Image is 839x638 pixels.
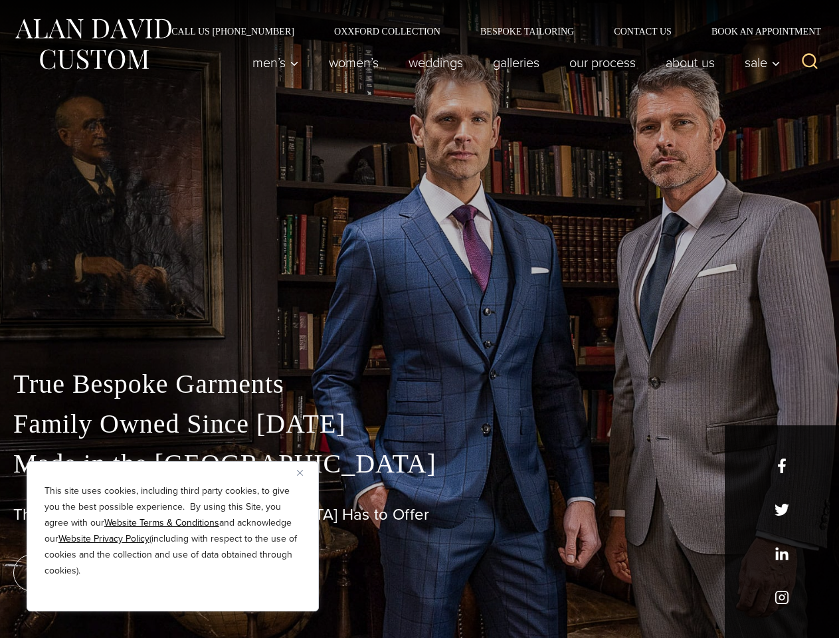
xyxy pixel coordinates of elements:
a: Our Process [555,49,651,76]
nav: Primary Navigation [238,49,788,76]
span: Sale [745,56,781,69]
nav: Secondary Navigation [151,27,826,36]
img: Alan David Custom [13,15,173,74]
a: About Us [651,49,730,76]
a: Galleries [478,49,555,76]
button: View Search Form [794,47,826,78]
a: Website Terms & Conditions [104,516,219,530]
h1: The Best Custom Suits [GEOGRAPHIC_DATA] Has to Offer [13,505,826,524]
p: This site uses cookies, including third party cookies, to give you the best possible experience. ... [45,483,301,579]
a: Website Privacy Policy [58,532,149,546]
a: weddings [394,49,478,76]
a: Contact Us [594,27,692,36]
a: Women’s [314,49,394,76]
p: True Bespoke Garments Family Owned Since [DATE] Made in the [GEOGRAPHIC_DATA] [13,364,826,484]
a: book an appointment [13,554,199,591]
img: Close [297,470,303,476]
a: Oxxford Collection [314,27,460,36]
button: Close [297,465,313,480]
a: Bespoke Tailoring [460,27,594,36]
span: Men’s [252,56,299,69]
a: Book an Appointment [692,27,826,36]
a: Call Us [PHONE_NUMBER] [151,27,314,36]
